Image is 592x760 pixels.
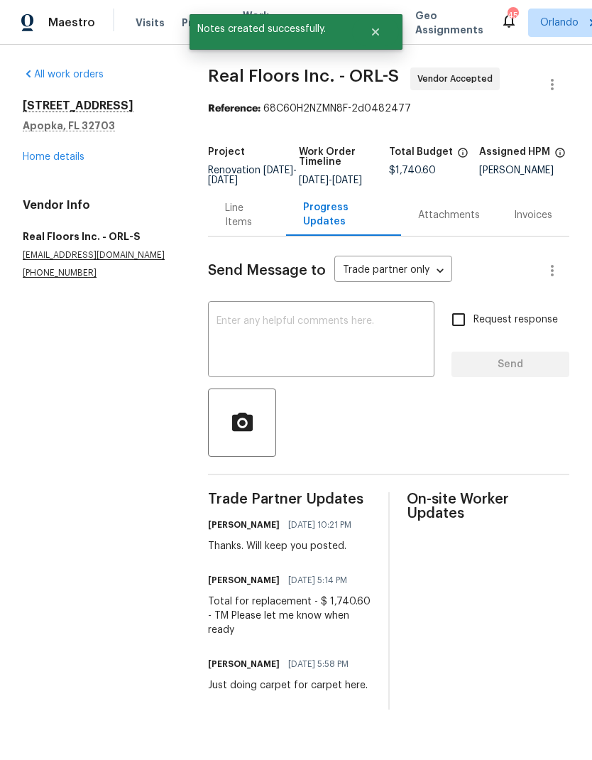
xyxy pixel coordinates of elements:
span: Projects [182,16,226,30]
span: [DATE] 10:21 PM [288,518,351,532]
a: All work orders [23,70,104,80]
span: Vendor Accepted [417,72,498,86]
span: Maestro [48,16,95,30]
span: Geo Assignments [415,9,483,37]
a: Home details [23,152,84,162]
h6: [PERSON_NAME] [208,573,280,587]
span: The hpm assigned to this work order. [554,147,566,165]
span: [DATE] [299,175,329,185]
h5: Assigned HPM [479,147,550,157]
span: - [299,175,362,185]
span: The total cost of line items that have been proposed by Opendoor. This sum includes line items th... [457,147,468,165]
h5: Work Order Timeline [299,147,389,167]
h6: [PERSON_NAME] [208,518,280,532]
div: 45 [508,9,517,23]
span: Trade Partner Updates [208,492,371,506]
span: - [208,165,297,185]
span: [DATE] 5:58 PM [288,657,349,671]
button: Close [352,18,399,46]
span: Real Floors Inc. - ORL-S [208,67,399,85]
span: $1,740.60 [389,165,436,175]
span: Request response [473,313,558,327]
span: [DATE] 5:14 PM [288,573,347,587]
h5: Total Budget [389,147,453,157]
div: Total for replacement - $ 1,740.60 - TM Please let me know when ready [208,595,371,637]
h4: Vendor Info [23,198,174,212]
div: Trade partner only [334,259,452,283]
div: Progress Updates [303,200,384,229]
span: Work Orders [243,9,279,37]
div: 68C60H2NZMN8F-2d0482477 [208,102,569,116]
span: On-site Worker Updates [407,492,569,521]
div: Thanks. Will keep you posted. [208,539,360,553]
span: Notes created successfully. [190,14,352,44]
div: Just doing carpet for carpet here. [208,678,368,693]
div: [PERSON_NAME] [479,165,569,175]
h6: [PERSON_NAME] [208,657,280,671]
h5: Project [208,147,245,157]
h5: Real Floors Inc. - ORL-S [23,229,174,244]
span: Orlando [540,16,579,30]
span: [DATE] [208,175,238,185]
span: [DATE] [263,165,293,175]
div: Invoices [514,208,552,222]
span: [DATE] [332,175,362,185]
div: Line Items [225,201,268,229]
span: Visits [136,16,165,30]
div: Attachments [418,208,480,222]
b: Reference: [208,104,261,114]
span: Renovation [208,165,297,185]
span: Send Message to [208,264,326,278]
